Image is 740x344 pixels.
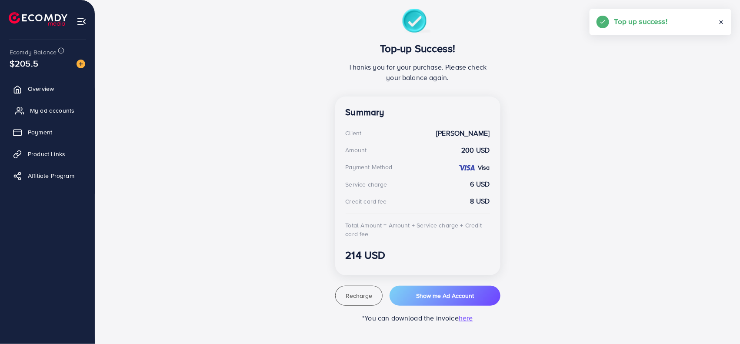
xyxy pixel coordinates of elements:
[390,286,500,306] button: Show me Ad Account
[77,60,85,68] img: image
[10,48,57,57] span: Ecomdy Balance
[478,163,490,172] strong: Visa
[346,163,393,171] div: Payment Method
[470,179,490,189] strong: 6 USD
[346,129,362,137] div: Client
[346,180,387,189] div: Service charge
[7,124,88,141] a: Payment
[77,17,87,27] img: menu
[7,102,88,119] a: My ad accounts
[346,291,372,300] span: Recharge
[346,249,490,261] h3: 214 USD
[458,164,476,171] img: credit
[335,286,383,306] button: Recharge
[459,313,473,323] span: here
[614,16,667,27] h5: Top up success!
[703,305,733,337] iframe: Chat
[346,146,367,154] div: Amount
[470,196,490,206] strong: 8 USD
[9,12,67,26] img: logo
[7,145,88,163] a: Product Links
[346,42,490,55] h3: Top-up Success!
[30,106,74,115] span: My ad accounts
[416,291,474,300] span: Show me Ad Account
[28,84,54,93] span: Overview
[7,167,88,184] a: Affiliate Program
[335,313,500,323] p: *You can download the invoice
[28,171,74,180] span: Affiliate Program
[461,145,490,155] strong: 200 USD
[8,52,40,75] span: $205.5
[28,150,65,158] span: Product Links
[346,197,387,206] div: Credit card fee
[436,128,490,138] strong: [PERSON_NAME]
[28,128,52,137] span: Payment
[346,62,490,83] p: Thanks you for your purchase. Please check your balance again.
[402,9,433,35] img: success
[7,80,88,97] a: Overview
[346,221,490,239] div: Total Amount = Amount + Service charge + Credit card fee
[346,107,490,118] h4: Summary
